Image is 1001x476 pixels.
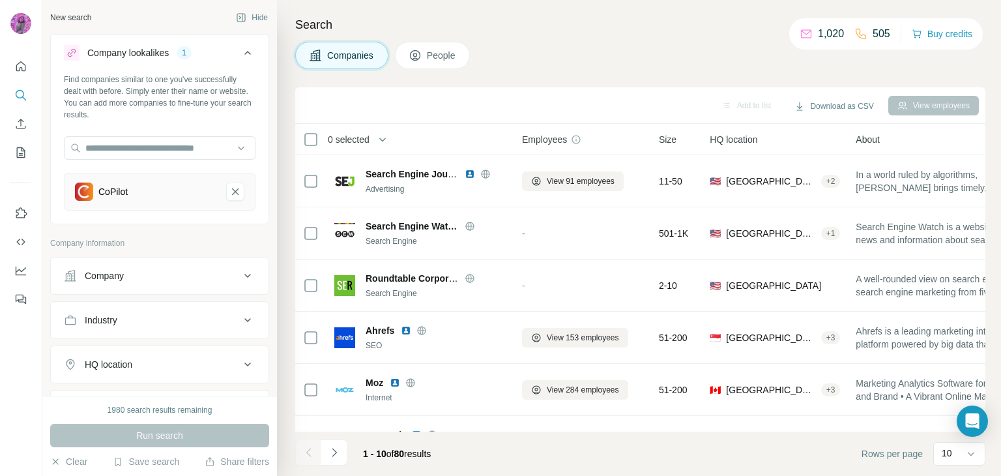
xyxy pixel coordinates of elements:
img: Logo of Search Engine Journal [334,171,355,192]
div: Open Intercom Messenger [957,406,988,437]
button: Use Surfe API [10,230,31,254]
span: View 91 employees [547,175,615,187]
p: 1,020 [818,26,844,42]
span: 1 - 10 [363,449,386,459]
div: Search Engine [366,288,506,299]
img: Logo of Ahrefs [334,327,355,348]
img: LinkedIn logo [401,325,411,336]
span: 🇺🇸 [710,279,721,292]
button: Download as CSV [785,97,882,116]
div: + 3 [821,332,841,344]
button: Enrich CSV [10,112,31,136]
span: 80 [394,449,405,459]
span: - [522,228,525,239]
span: [GEOGRAPHIC_DATA], [US_STATE] [726,175,815,188]
div: Advertising [366,183,506,195]
p: Company information [50,237,269,249]
span: About [856,133,880,146]
h4: Search [295,16,985,34]
span: View 153 employees [547,332,619,344]
div: Internet [366,392,506,404]
span: View 284 employees [547,384,619,396]
button: Hide [227,8,277,27]
img: Logo of Search Engine Watch [334,223,355,244]
span: [GEOGRAPHIC_DATA], Central [726,331,815,344]
button: Company [51,260,268,291]
span: [GEOGRAPHIC_DATA] [726,279,821,292]
div: 1980 search results remaining [108,404,212,416]
img: Logo of Roundtable Corporation [334,275,355,296]
span: - [522,280,525,291]
img: LinkedIn logo [465,169,475,179]
span: 51-200 [659,383,688,396]
span: 11-50 [659,175,682,188]
div: Search Engine [366,235,506,247]
span: Search Engine Watch [366,220,458,233]
span: 🇸🇬 [710,331,721,344]
button: View 284 employees [522,380,628,400]
div: 1 [177,47,192,59]
div: New search [50,12,91,23]
span: results [363,449,431,459]
button: My lists [10,141,31,164]
img: LinkedIn logo [411,430,422,440]
span: 51-200 [659,331,688,344]
p: 505 [873,26,890,42]
button: View 153 employees [522,328,628,348]
span: Moz [366,376,383,389]
img: CoPilot-logo [75,183,93,201]
span: Ahrefs [366,324,394,337]
button: Use Surfe on LinkedIn [10,201,31,225]
button: HQ location [51,349,268,380]
span: [GEOGRAPHIC_DATA] [726,227,815,240]
span: [GEOGRAPHIC_DATA] [726,383,815,396]
span: Companies [327,49,375,62]
span: 🇺🇸 [710,227,721,240]
div: + 2 [821,175,841,187]
button: Buy credits [912,25,972,43]
div: + 1 [821,228,841,239]
button: Clear [50,455,87,468]
button: Navigate to next page [321,439,347,466]
span: 🇨🇦 [710,383,721,396]
div: Find companies similar to one you've successfully dealt with before. Simply enter their name or w... [64,74,255,121]
span: 0 selected [328,133,370,146]
span: Employees [522,133,567,146]
button: Search [10,83,31,107]
div: HQ location [85,358,132,371]
div: Industry [85,314,117,327]
button: Company lookalikes1 [51,37,268,74]
div: CoPilot [98,185,128,198]
button: Feedback [10,288,31,311]
span: Rows per page [862,447,923,460]
img: Avatar [10,13,31,34]
img: Logo of Semrush [334,432,355,453]
p: 10 [942,447,952,460]
button: Share filters [205,455,269,468]
button: Annual revenue ($) [51,393,268,424]
span: Size [659,133,676,146]
button: Industry [51,305,268,336]
button: View 91 employees [522,171,624,191]
span: Search Engine Journal [366,169,465,179]
span: HQ location [710,133,757,146]
button: CoPilot-remove-button [226,183,244,201]
div: + 3 [821,384,841,396]
button: Save search [113,455,179,468]
span: Semrush [366,428,405,441]
button: Quick start [10,55,31,78]
div: SEO [366,340,506,351]
div: Company lookalikes [87,46,169,59]
span: 2-10 [659,279,677,292]
div: Company [85,269,124,282]
span: People [427,49,457,62]
span: Roundtable Corporation [366,273,471,284]
span: 501-1K [659,227,688,240]
img: Logo of Moz [334,379,355,400]
span: 🇺🇸 [710,175,721,188]
span: of [386,449,394,459]
img: LinkedIn logo [390,378,400,388]
button: Dashboard [10,259,31,282]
